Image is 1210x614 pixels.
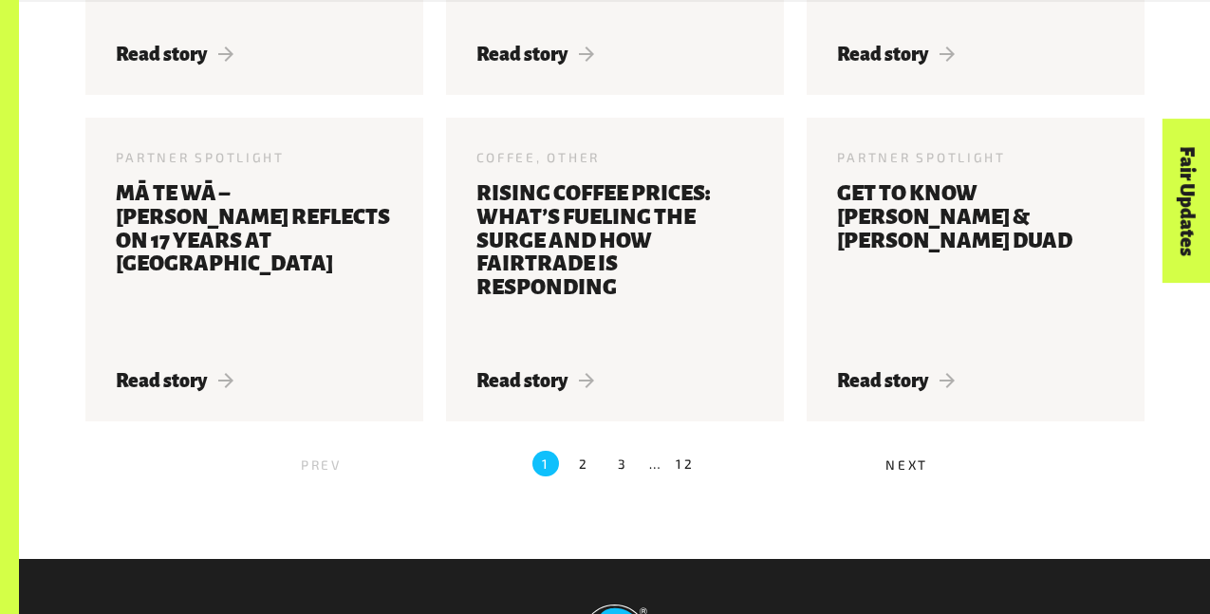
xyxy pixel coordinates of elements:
span: Read story [476,44,595,65]
label: 2 [571,451,597,476]
span: Coffee, Other [476,149,600,165]
span: Read story [116,44,234,65]
label: 12 [676,451,694,476]
h3: Mā Te Wā – [PERSON_NAME] reflects on 17 years at [GEOGRAPHIC_DATA] [116,182,393,346]
span: Read story [116,370,234,391]
span: Partner Spotlight [837,149,1006,165]
h3: Rising Coffee Prices: What’s fueling the surge and how Fairtrade is responding [476,182,754,346]
a: Coffee, Other Rising Coffee Prices: What’s fueling the surge and how Fairtrade is responding Read... [446,118,784,421]
label: 3 [610,451,636,476]
label: 1 [532,451,558,476]
span: Read story [837,44,956,65]
a: Partner Spotlight Get to know [PERSON_NAME] & [PERSON_NAME] Duad Read story [807,118,1145,421]
span: Read story [476,370,595,391]
span: Partner Spotlight [116,149,285,165]
span: Read story [837,370,956,391]
span: Next [885,456,928,473]
li: … [649,451,663,476]
a: Partner Spotlight Mā Te Wā – [PERSON_NAME] reflects on 17 years at [GEOGRAPHIC_DATA] Read story [85,118,423,421]
h3: Get to know [PERSON_NAME] & [PERSON_NAME] Duad [837,182,1114,346]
